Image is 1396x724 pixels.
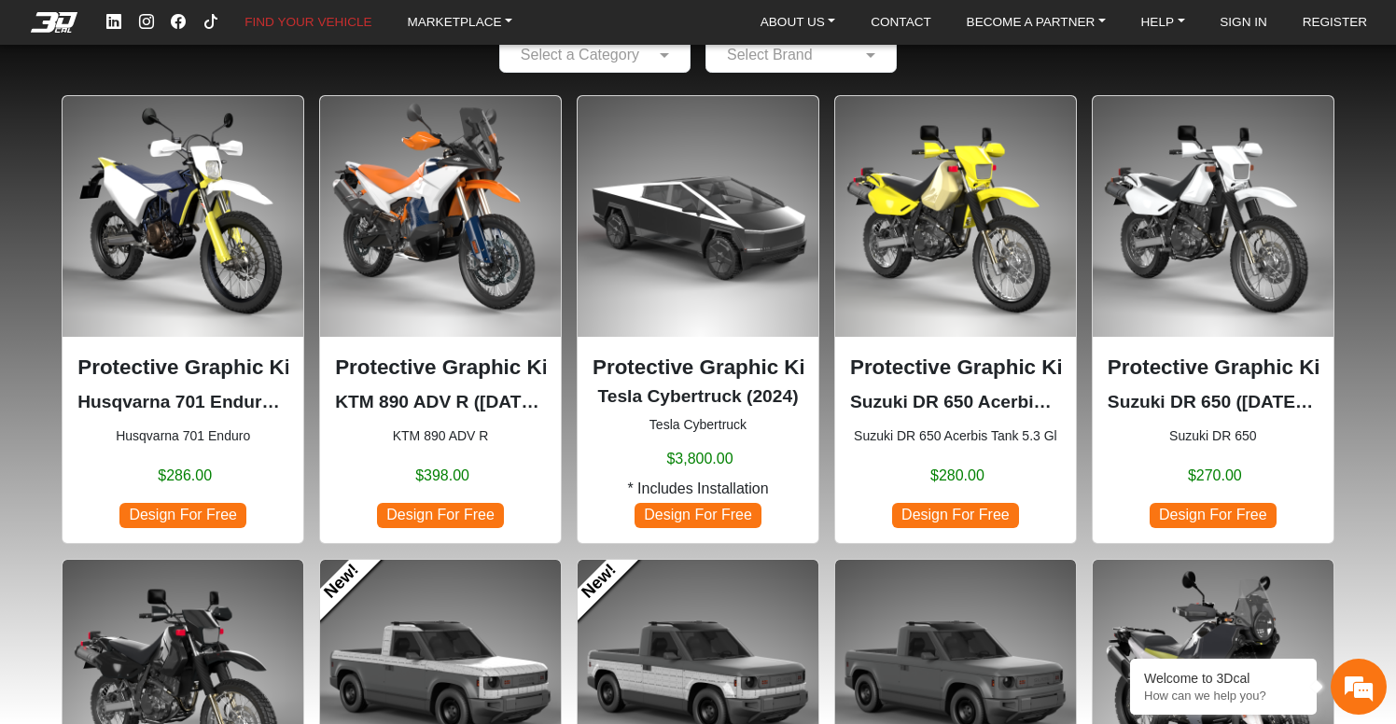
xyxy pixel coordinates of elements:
span: Design For Free [377,503,504,528]
small: Suzuki DR 650 Acerbis Tank 5.3 Gl [850,426,1061,446]
a: HELP [1134,9,1193,35]
a: REGISTER [1295,9,1375,35]
p: Suzuki DR 650 Acerbis Tank 5.3 Gl (1996-2024) [850,389,1061,416]
p: Protective Graphic Kit [77,352,288,383]
span: Design For Free [1150,503,1277,528]
p: Protective Graphic Kit [335,352,546,383]
small: Tesla Cybertruck [593,415,803,435]
div: Suzuki DR 650 Acerbis Tank 5.3 Gl [834,95,1077,544]
img: DR 6501996-2024 [1093,96,1333,337]
a: New! [305,544,381,620]
div: KTM 890 ADV R [319,95,562,544]
span: Conversation [9,584,125,597]
p: Protective Graphic Kit [850,352,1061,383]
p: Suzuki DR 650 (1996-2024) [1108,389,1319,416]
div: Minimize live chat window [306,9,351,54]
span: Design For Free [892,503,1019,528]
a: SIGN IN [1212,9,1275,35]
img: 890 ADV R null2023-2025 [320,96,561,337]
a: MARKETPLACE [399,9,520,35]
a: New! [563,544,638,620]
span: Design For Free [119,503,246,528]
p: Tesla Cybertruck (2024) [593,383,803,411]
textarea: Type your message and hit 'Enter' [9,486,356,551]
span: * Includes Installation [627,478,768,500]
a: BECOME A PARTNER [959,9,1113,35]
p: Protective Graphic Kit [1108,352,1319,383]
small: Suzuki DR 650 [1108,426,1319,446]
span: We're online! [108,219,258,397]
div: Suzuki DR 650 [1092,95,1334,544]
a: FIND YOUR VEHICLE [237,9,379,35]
p: Husqvarna 701 Enduro (2016-2024) [77,389,288,416]
div: Navigation go back [21,96,49,124]
span: $398.00 [415,465,469,487]
p: How can we help you? [1144,689,1303,703]
a: ABOUT US [753,9,844,35]
small: KTM 890 ADV R [335,426,546,446]
img: 701 Enduronull2016-2024 [63,96,303,337]
div: Tesla Cybertruck [577,95,819,544]
p: Protective Graphic Kit [593,352,803,383]
span: Design For Free [635,503,761,528]
p: KTM 890 ADV R (2023-2025) [335,389,546,416]
img: DR 650Acerbis Tank 5.3 Gl1996-2024 [835,96,1076,337]
img: Cybertrucknull2024 [578,96,818,337]
span: $3,800.00 [666,448,733,470]
small: Husqvarna 701 Enduro [77,426,288,446]
div: Articles [240,551,356,609]
div: Husqvarna 701 Enduro [62,95,304,544]
span: $280.00 [930,465,984,487]
span: $270.00 [1188,465,1242,487]
div: Welcome to 3Dcal [1144,671,1303,686]
div: Chat with us now [125,98,342,122]
div: FAQs [125,551,241,609]
span: $286.00 [158,465,212,487]
a: CONTACT [863,9,939,35]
